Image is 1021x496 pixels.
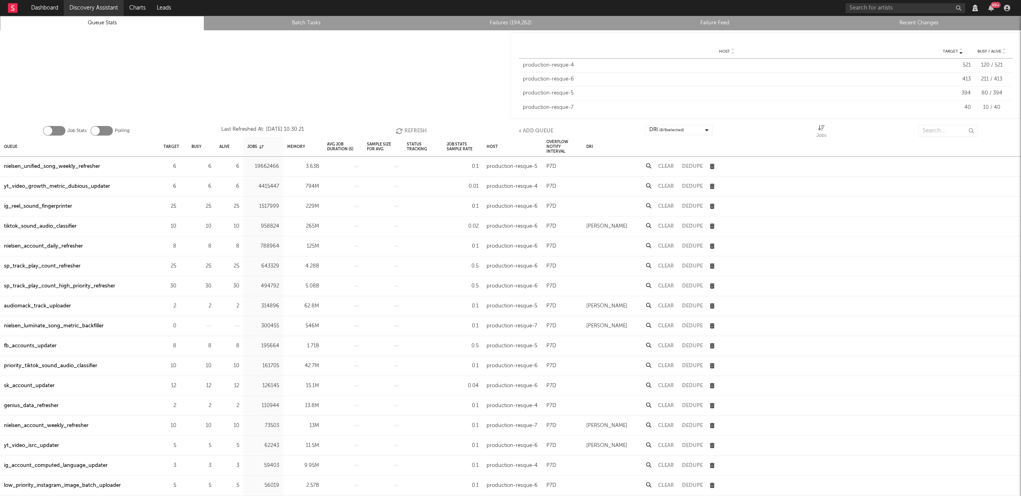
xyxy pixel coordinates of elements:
div: 0.1 [447,202,479,211]
button: Clear [658,443,674,448]
button: Clear [658,204,674,209]
button: Dedupe [682,423,703,428]
div: 5 [219,481,239,490]
button: Dedupe [682,244,703,249]
div: 394 [935,89,971,97]
div: Last Refreshed At: [DATE] 10:30:21 [221,125,304,137]
div: 3 [164,461,176,470]
div: nielsen_unified_song_weekly_refresher [4,162,100,171]
div: 3 [191,461,211,470]
div: production-resque-6 [487,222,538,231]
a: fb_accounts_updater [4,341,57,351]
button: Clear [658,303,674,309]
div: P7D [546,242,556,251]
div: Overflow Notify Interval [546,138,578,155]
div: 0.04 [447,381,479,391]
div: [PERSON_NAME] [586,301,627,311]
button: Dedupe [682,343,703,348]
a: nielsen_account_daily_refresher [4,242,83,251]
div: 8 [191,242,211,251]
div: 314896 [247,301,279,311]
div: 12 [191,381,211,391]
button: Dedupe [682,403,703,408]
div: 5.08B [287,281,319,291]
div: Target [164,138,179,155]
div: yt_video_isrc_updater [4,441,59,451]
button: Clear [658,283,674,289]
div: 0.1 [447,162,479,171]
a: genius_data_refresher [4,401,59,411]
button: Clear [658,244,674,249]
div: P7D [546,301,556,311]
div: 13.8M [287,401,319,411]
div: production-resque-7 [487,321,537,331]
div: P7D [546,341,556,351]
div: 10 [219,222,239,231]
div: 643329 [247,262,279,271]
div: 2 [219,301,239,311]
a: Failures (194,262) [413,18,608,28]
div: production-resque-5 [487,341,537,351]
div: 161705 [247,361,279,371]
div: 6 [191,182,211,191]
button: Clear [658,483,674,488]
div: 3.63B [287,162,319,171]
div: P7D [546,421,556,431]
div: P7D [546,202,556,211]
button: Clear [658,383,674,388]
div: nielsen_account_weekly_refresher [4,421,89,431]
div: Jobs [816,131,826,140]
a: Recent Changes [821,18,1017,28]
div: production-resque-5 [487,162,537,171]
div: 0.1 [447,461,479,470]
button: Dedupe [682,283,703,289]
button: Clear [658,323,674,329]
div: 25 [164,202,176,211]
div: 56019 [247,481,279,490]
div: 59403 [247,461,279,470]
div: 30 [164,281,176,291]
div: 8 [219,242,239,251]
div: 8 [191,341,211,351]
button: Dedupe [682,443,703,448]
div: P7D [546,461,556,470]
div: 0.1 [447,242,479,251]
div: 546M [287,321,319,331]
button: Dedupe [682,363,703,368]
div: 62.8M [287,301,319,311]
div: 5 [191,481,211,490]
div: 2 [164,401,176,411]
button: Clear [658,363,674,368]
div: 0.1 [447,421,479,431]
div: 10 [191,421,211,431]
button: Clear [658,164,674,169]
div: P7D [546,281,556,291]
button: Refresh [396,125,427,137]
a: priority_tiktok_sound_audio_classifier [4,361,97,371]
div: 30 [191,281,211,291]
div: Busy [191,138,201,155]
button: Clear [658,184,674,189]
div: 5 [191,441,211,451]
div: 1517999 [247,202,279,211]
div: 42.7M [287,361,319,371]
div: production-resque-6 [487,242,538,251]
button: Dedupe [682,224,703,229]
div: 1.71B [287,341,319,351]
button: Clear [658,343,674,348]
div: Avg Job Duration (s) [327,138,359,155]
div: P7D [546,401,556,411]
div: low_priority_instagram_image_batch_uploader [4,481,121,490]
div: 10 [191,361,211,371]
div: 6 [164,162,176,171]
div: 6 [219,182,239,191]
a: yt_video_growth_metric_dubious_updater [4,182,110,191]
button: Clear [658,264,674,269]
div: 8 [219,341,239,351]
div: [PERSON_NAME] [586,222,627,231]
div: 40 [935,104,971,112]
div: Sample Size For Avg [367,138,399,155]
div: 3 [219,461,239,470]
button: Dedupe [682,483,703,488]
